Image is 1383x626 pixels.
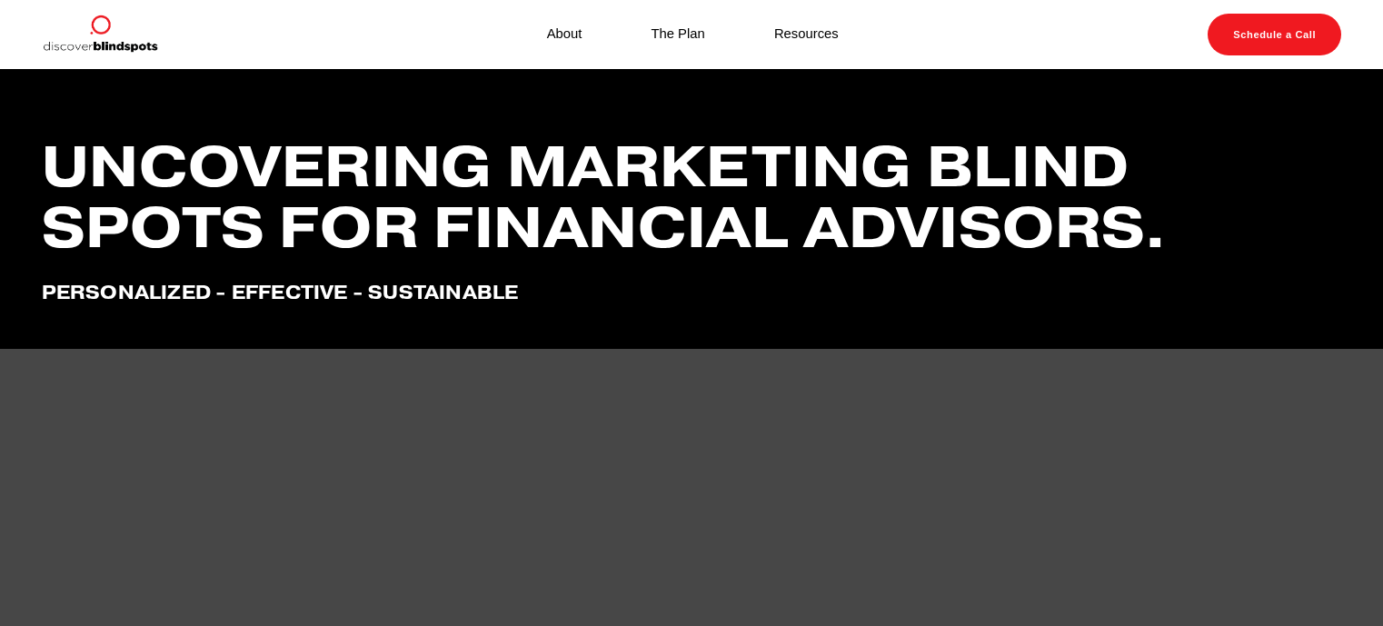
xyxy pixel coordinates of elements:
a: The Plan [651,23,704,47]
img: Discover Blind Spots [42,14,158,55]
a: About [547,23,582,47]
a: Schedule a Call [1208,14,1341,55]
h1: Uncovering marketing blind spots for financial advisors. [42,136,1342,257]
h4: Personalized - effective - Sustainable [42,282,1342,303]
a: Resources [774,23,839,47]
